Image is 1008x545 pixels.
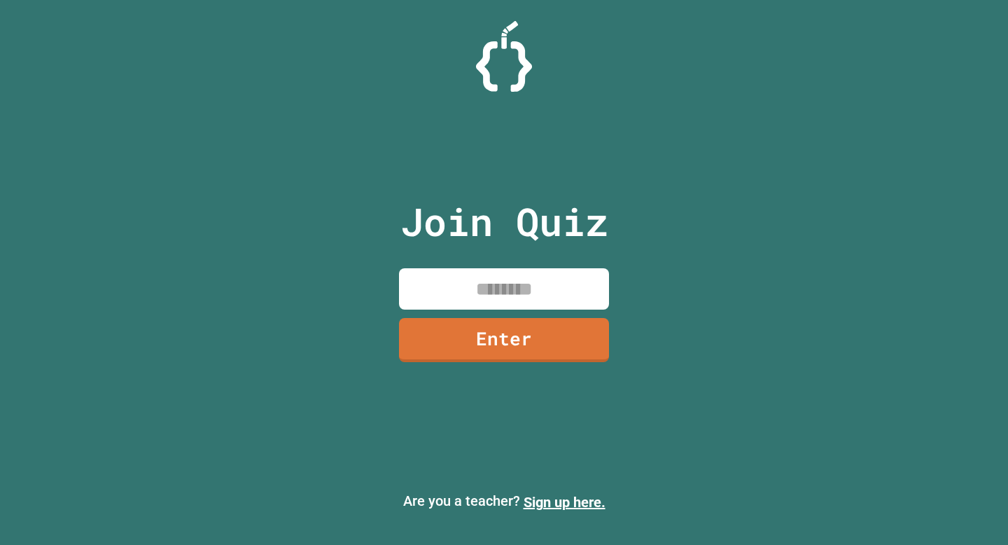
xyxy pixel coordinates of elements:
[476,21,532,92] img: Logo.svg
[949,489,994,531] iframe: chat widget
[524,494,605,511] a: Sign up here.
[892,428,994,488] iframe: chat widget
[399,318,609,362] a: Enter
[11,490,997,513] p: Are you a teacher?
[400,193,608,251] p: Join Quiz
